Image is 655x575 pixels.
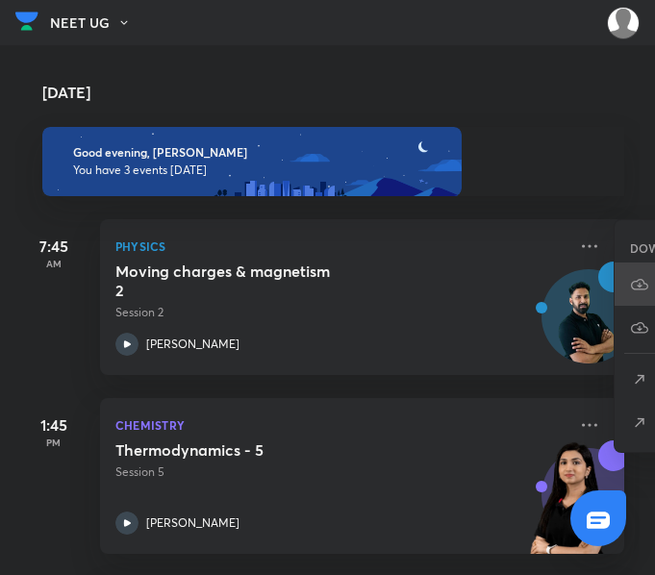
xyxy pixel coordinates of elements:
[73,162,593,178] p: You have 3 events [DATE]
[607,7,640,39] img: Amisha Rani
[15,437,92,448] p: PM
[15,7,38,36] img: Company Logo
[115,413,567,437] p: Chemistry
[15,258,92,269] p: AM
[50,9,142,37] button: NEET UG
[518,440,624,573] img: unacademy
[15,413,92,437] h5: 1:45
[146,514,239,532] p: [PERSON_NAME]
[115,440,355,460] h5: Thermodynamics - 5
[115,262,355,300] h5: Moving charges & magnetism 2
[115,463,567,481] p: Session 5
[146,336,239,353] p: [PERSON_NAME]
[73,145,593,160] h6: Good evening, [PERSON_NAME]
[115,304,567,321] p: Session 2
[115,235,567,258] p: Physics
[542,280,635,372] img: Avatar
[15,235,92,258] h5: 7:45
[15,7,38,40] a: Company Logo
[42,127,462,196] img: evening
[42,85,643,100] h4: [DATE]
